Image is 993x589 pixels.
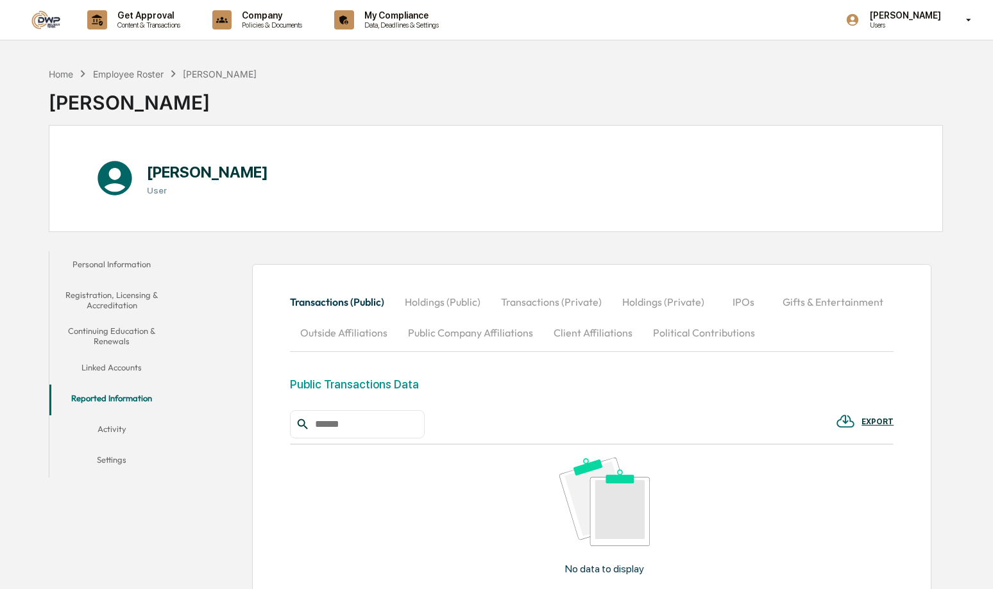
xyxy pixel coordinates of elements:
[612,286,715,317] button: Holdings (Private)
[290,377,419,391] div: Public Transactions Data
[290,286,395,317] button: Transactions (Public)
[49,251,174,477] div: secondary tabs example
[836,411,855,431] img: EXPORT
[290,286,894,348] div: secondary tabs example
[49,354,174,385] button: Linked Accounts
[290,317,398,348] button: Outside Affiliations
[49,282,174,319] button: Registration, Licensing & Accreditation
[715,286,772,317] button: IPOs
[49,447,174,477] button: Settings
[860,10,947,21] p: [PERSON_NAME]
[772,286,894,317] button: Gifts & Entertainment
[354,10,445,21] p: My Compliance
[31,10,62,29] img: logo
[147,163,268,181] h1: [PERSON_NAME]
[232,10,309,21] p: Company
[107,10,187,21] p: Get Approval
[49,385,174,416] button: Reported Information
[232,21,309,29] p: Policies & Documents
[183,69,257,79] div: [PERSON_NAME]
[49,69,73,79] div: Home
[643,317,765,348] button: Political Contributions
[861,417,894,426] div: EXPORT
[49,416,174,447] button: Activity
[860,21,947,29] p: Users
[107,21,187,29] p: Content & Transactions
[543,317,643,348] button: Client Affiliations
[49,81,257,114] div: [PERSON_NAME]
[49,251,174,282] button: Personal Information
[565,563,644,575] p: No data to display
[395,286,491,317] button: Holdings (Public)
[952,547,987,581] iframe: Open customer support
[354,21,445,29] p: Data, Deadlines & Settings
[491,286,612,317] button: Transactions (Private)
[147,185,268,195] h3: User
[398,317,543,348] button: Public Company Affiliations
[49,318,174,354] button: Continuing Education & Renewals
[93,69,164,79] div: Employee Roster
[559,458,650,546] img: No data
